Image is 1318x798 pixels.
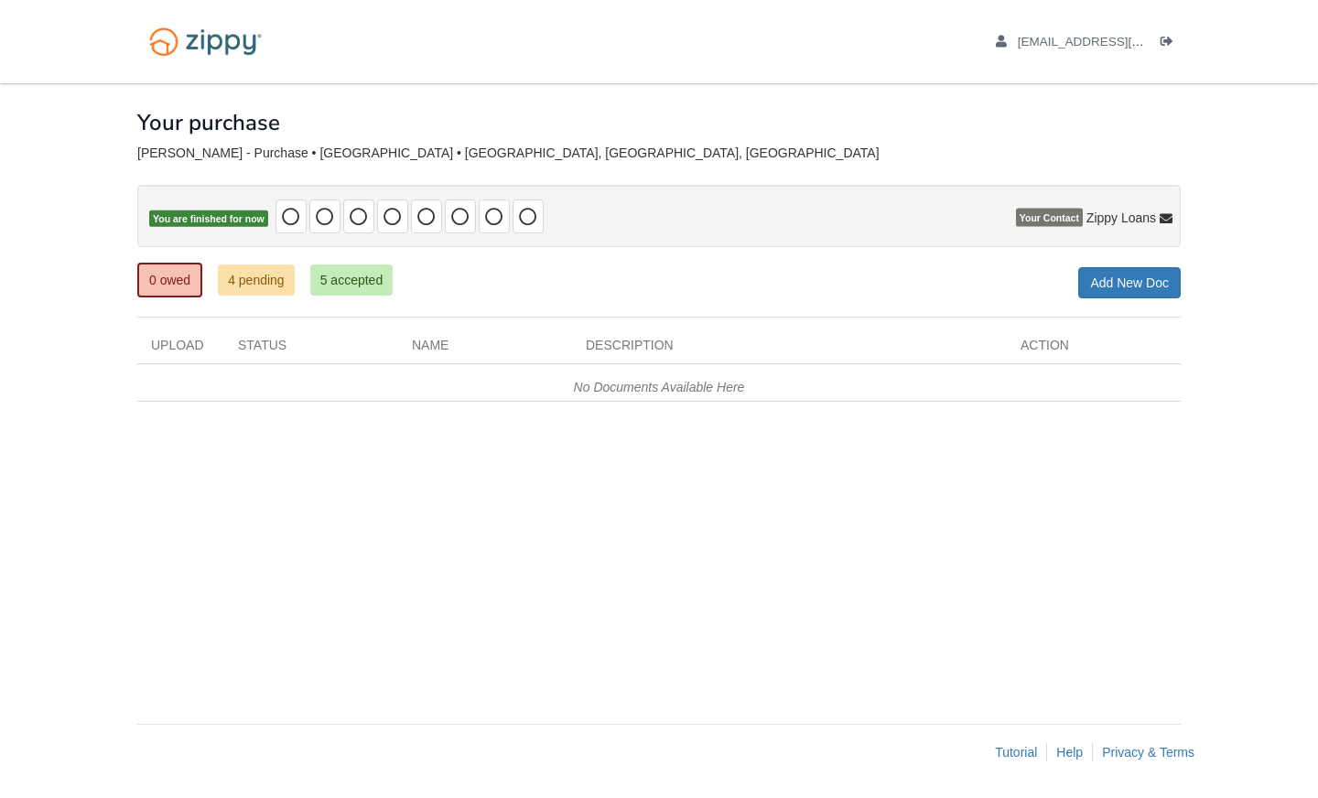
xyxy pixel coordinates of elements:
div: Status [224,336,398,363]
h1: Your purchase [137,111,280,135]
a: 4 pending [218,264,295,296]
div: Description [572,336,1007,363]
div: Name [398,336,572,363]
div: Upload [137,336,224,363]
img: Logo [137,18,274,65]
a: edit profile [996,35,1227,53]
span: Zippy Loans [1086,209,1156,227]
em: No Documents Available Here [574,380,745,394]
a: 5 accepted [310,264,394,296]
span: You are finished for now [149,210,268,228]
span: ciscohaynes@gmail.com [1018,35,1227,49]
a: Add New Doc [1078,267,1181,298]
a: Privacy & Terms [1102,745,1194,760]
span: Your Contact [1016,209,1083,227]
div: [PERSON_NAME] - Purchase • [GEOGRAPHIC_DATA] • [GEOGRAPHIC_DATA], [GEOGRAPHIC_DATA], [GEOGRAPHIC_... [137,146,1181,161]
a: Help [1056,745,1083,760]
div: Action [1007,336,1181,363]
a: Tutorial [995,745,1037,760]
a: Log out [1161,35,1181,53]
a: 0 owed [137,263,202,297]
